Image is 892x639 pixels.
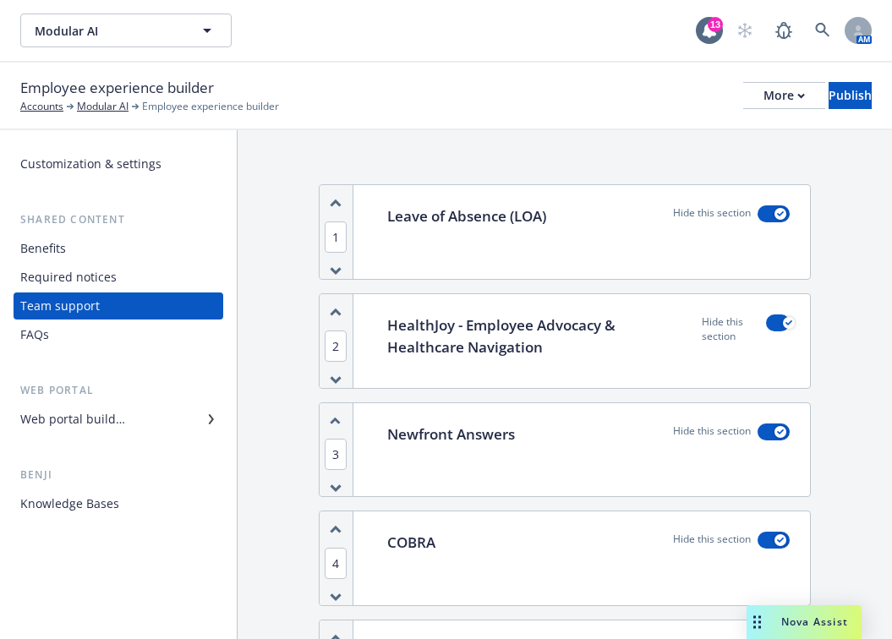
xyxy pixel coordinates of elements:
[743,82,825,109] button: More
[763,83,805,108] div: More
[20,235,66,262] div: Benefits
[325,337,347,355] button: 2
[325,228,347,246] button: 1
[325,330,347,362] span: 2
[14,382,223,399] div: Web portal
[673,532,751,554] p: Hide this section
[14,406,223,433] a: Web portal builder
[14,235,223,262] a: Benefits
[708,17,723,32] div: 13
[325,548,347,579] span: 4
[806,14,840,47] a: Search
[35,22,181,40] span: Modular AI
[747,605,862,639] button: Nova Assist
[20,490,119,517] div: Knowledge Bases
[20,77,214,99] span: Employee experience builder
[14,321,223,348] a: FAQs
[673,205,751,227] p: Hide this section
[387,423,515,445] p: Newfront Answers
[14,211,223,228] div: Shared content
[14,490,223,517] a: Knowledge Bases
[387,314,689,359] p: HealthJoy - Employee Advocacy & Healthcare Navigation
[325,221,347,253] span: 1
[387,532,435,554] p: COBRA
[728,14,762,47] a: Start snowing
[14,150,223,177] a: Customization & settings
[14,292,223,319] a: Team support
[325,554,347,572] button: 4
[325,445,347,463] button: 3
[20,99,63,114] a: Accounts
[20,406,125,433] div: Web portal builder
[387,205,546,227] p: Leave of Absence (LOA)
[20,264,117,291] div: Required notices
[20,321,49,348] div: FAQs
[325,439,347,470] span: 3
[702,314,759,359] p: Hide this section
[781,614,848,629] span: Nova Assist
[673,423,751,445] p: Hide this section
[142,99,279,114] span: Employee experience builder
[829,82,872,109] button: Publish
[20,14,232,47] button: Modular AI
[829,83,872,108] div: Publish
[767,14,801,47] a: Report a Bug
[20,292,100,319] div: Team support
[747,605,768,639] div: Drag to move
[20,150,161,177] div: Customization & settings
[77,99,129,114] a: Modular AI
[14,467,223,483] div: Benji
[14,264,223,291] a: Required notices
